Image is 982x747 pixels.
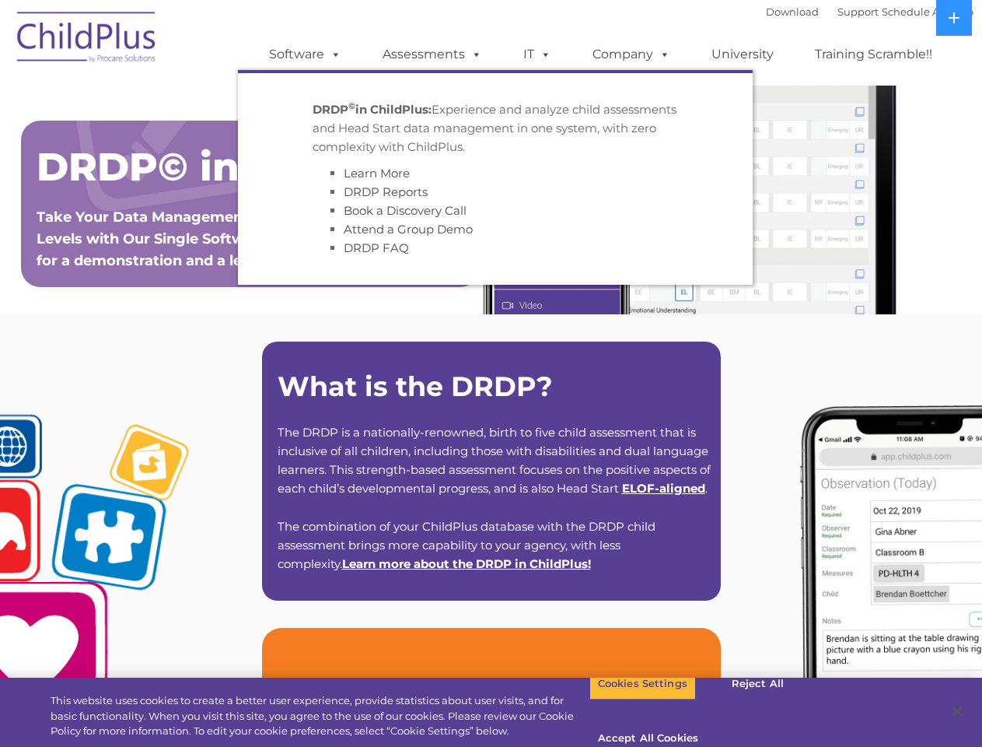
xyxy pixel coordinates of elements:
a: Company [577,39,686,70]
a: Download [766,5,819,18]
a: Learn more about the DRDP in ChildPlus [342,556,588,571]
strong: What is the DRDP? [278,370,553,403]
button: Reject All [709,668,806,700]
a: Attend a Group Demo [344,222,473,237]
p: Experience and analyze child assessments and Head Start data management in one system, with zero ... [313,100,678,156]
span: Take Your Data Management and Assessments to New Levels with Our Single Software Solutionnstratio... [37,209,460,269]
a: DRDP FAQ [344,240,409,255]
a: ELOF-aligned [622,481,705,496]
span: The combination of your ChildPlus database with the DRDP child assessment brings more capability ... [278,519,655,571]
font: | [766,5,973,18]
a: Book a Discovery Call [344,203,467,218]
a: Training Scramble!! [799,39,948,70]
strong: DRDP in ChildPlus: [313,102,432,117]
span: ! [342,556,591,571]
a: IT [508,39,567,70]
a: University [696,39,789,70]
button: Cookies Settings [589,668,696,700]
a: Assessments [367,39,498,70]
button: Close [940,694,974,728]
a: Support [837,5,879,18]
img: ChildPlus by Procare Solutions [9,1,165,79]
a: Learn More [344,166,410,181]
sup: © [348,100,355,111]
a: Software [253,39,357,70]
a: DRDP Reports [344,184,428,199]
div: This website uses cookies to create a better user experience, provide statistics about user visit... [51,693,589,739]
a: Schedule A Demo [882,5,973,18]
span: DRDP© in ChildPlus [37,143,449,191]
span: The DRDP is a nationally-renowned, birth to five child assessment that is inclusive of all childr... [278,425,711,496]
